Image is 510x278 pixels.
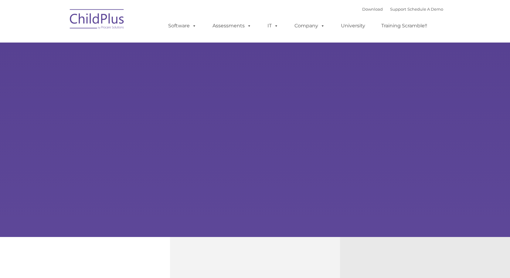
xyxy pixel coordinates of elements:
a: Support [390,7,406,12]
a: Software [162,20,202,32]
a: Download [362,7,383,12]
img: ChildPlus by Procare Solutions [67,5,127,35]
a: IT [261,20,284,32]
a: Company [288,20,331,32]
a: Assessments [206,20,257,32]
a: Training Scramble!! [375,20,433,32]
font: | [362,7,443,12]
a: Schedule A Demo [407,7,443,12]
a: University [335,20,371,32]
